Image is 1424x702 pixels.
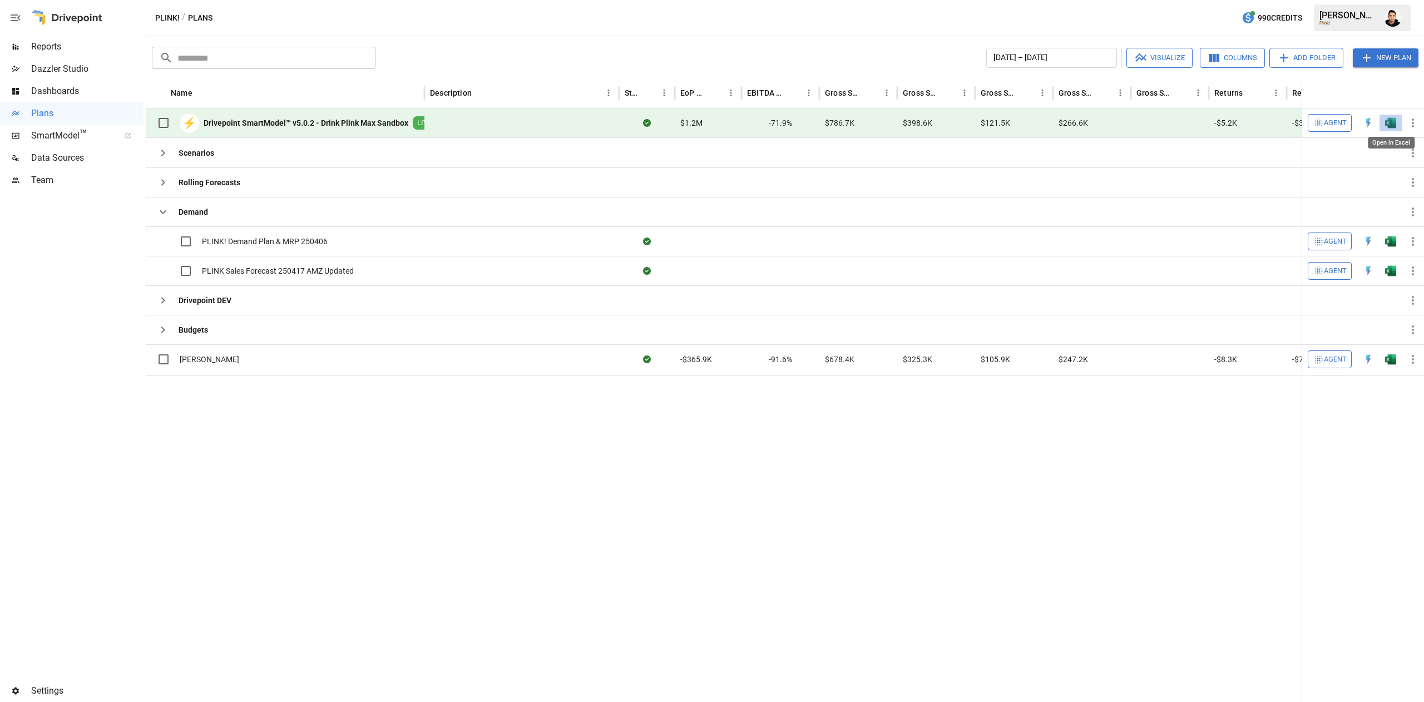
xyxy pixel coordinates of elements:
span: $325.3K [903,354,932,365]
button: Sort [708,85,723,101]
span: SmartModel [31,129,112,142]
img: quick-edit-flash.b8aec18c.svg [1363,354,1374,365]
span: [PERSON_NAME] [180,354,239,365]
div: Gross Sales: Wholesale [1059,88,1096,97]
div: Gross Sales: DTC Online [903,88,940,97]
span: -$3.6K [1292,117,1315,128]
button: Sort [941,85,957,101]
div: Open in Quick Edit [1363,117,1374,128]
span: PLINK! Demand Plan & MRP 250406 [202,236,328,247]
button: Visualize [1126,48,1193,68]
div: EBITDA Margin [747,88,784,97]
span: $121.5K [981,117,1010,128]
span: -$5.2K [1214,117,1237,128]
button: Gross Sales: DTC Online column menu [957,85,972,101]
span: ™ [80,127,87,141]
div: Open in Quick Edit [1363,236,1374,247]
span: Settings [31,684,144,698]
img: g5qfjXmAAAAABJRU5ErkJggg== [1385,265,1396,276]
button: Sort [1175,85,1190,101]
img: quick-edit-flash.b8aec18c.svg [1363,265,1374,276]
span: $1.2M [680,117,703,128]
button: Sort [641,85,656,101]
span: $247.2K [1059,354,1088,365]
button: Status column menu [656,85,672,101]
button: Agent [1308,350,1352,368]
div: Open in Quick Edit [1363,265,1374,276]
div: Description [430,88,472,97]
span: -71.9% [769,117,792,128]
button: Agent [1308,114,1352,132]
div: Open in Quick Edit [1363,354,1374,365]
span: Dazzler Studio [31,62,144,76]
span: $678.4K [825,354,854,365]
div: Sync complete [643,265,651,276]
button: EBITDA Margin column menu [801,85,817,101]
img: quick-edit-flash.b8aec18c.svg [1363,117,1374,128]
span: PLINK Sales Forecast 250417 AMZ Updated [202,265,354,276]
div: Open in Excel [1385,354,1396,365]
div: Sync complete [643,236,651,247]
button: Gross Sales: Wholesale column menu [1112,85,1128,101]
button: [DATE] – [DATE] [986,48,1117,68]
span: $398.6K [903,117,932,128]
span: Reports [31,40,144,53]
button: Description column menu [601,85,616,101]
span: -$365.9K [680,354,712,365]
div: Name [171,88,192,97]
div: Open in Excel [1385,236,1396,247]
button: Sort [1019,85,1035,101]
button: Agent [1308,262,1352,280]
span: -91.6% [769,354,792,365]
span: -$8.3K [1214,354,1237,365]
b: Budgets [179,324,208,335]
button: Agent [1308,233,1352,250]
span: Dashboards [31,85,144,98]
button: Sort [194,85,209,101]
span: -$7.9K [1292,354,1315,365]
img: g5qfjXmAAAAABJRU5ErkJggg== [1385,354,1396,365]
button: Gross Sales: Retail column menu [1190,85,1206,101]
div: EoP Cash [680,88,706,97]
div: Open in Excel [1368,137,1415,149]
span: Team [31,174,144,187]
div: [PERSON_NAME] [1319,10,1377,21]
button: Sort [1097,85,1112,101]
div: Returns: DTC Online [1292,88,1329,97]
span: $786.7K [825,117,854,128]
button: Plink! [155,11,180,25]
div: Gross Sales [825,88,862,97]
button: Gross Sales column menu [879,85,894,101]
span: Agent [1324,353,1347,366]
span: Data Sources [31,151,144,165]
img: quick-edit-flash.b8aec18c.svg [1363,236,1374,247]
b: Rolling Forecasts [179,177,240,188]
b: Drivepoint SmartModel™ v5.0.2 - Drink Plink Max Sandbox [204,117,408,128]
span: $266.6K [1059,117,1088,128]
span: 990 Credits [1258,11,1302,25]
img: g5qfjXmAAAAABJRU5ErkJggg== [1385,117,1396,128]
button: Add Folder [1269,48,1343,68]
div: Open in Excel [1385,117,1396,128]
button: Returns column menu [1268,85,1284,101]
button: Gross Sales: Marketplace column menu [1035,85,1050,101]
button: Sort [863,85,879,101]
div: Returns [1214,88,1243,97]
div: Gross Sales: Marketplace [981,88,1018,97]
button: Sort [473,85,488,101]
div: Sync complete [643,117,651,128]
img: Francisco Sanchez [1384,9,1402,27]
div: Gross Sales: Retail [1136,88,1174,97]
img: g5qfjXmAAAAABJRU5ErkJggg== [1385,236,1396,247]
button: Sort [785,85,801,101]
span: Plans [31,107,144,120]
span: Agent [1324,265,1347,278]
div: / [182,11,186,25]
div: ⚡ [180,113,199,133]
span: $105.9K [981,354,1010,365]
button: 990Credits [1237,8,1307,28]
button: EoP Cash column menu [723,85,739,101]
span: LIVE MODEL [413,118,462,128]
div: Plink! [1319,21,1377,26]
